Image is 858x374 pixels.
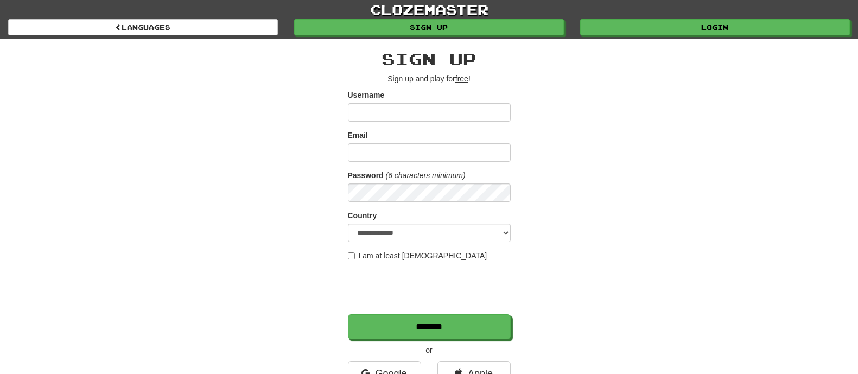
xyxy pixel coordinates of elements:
h2: Sign up [348,50,511,68]
label: Password [348,170,384,181]
label: Username [348,90,385,100]
input: I am at least [DEMOGRAPHIC_DATA] [348,252,355,259]
a: Languages [8,19,278,35]
p: or [348,345,511,356]
em: (6 characters minimum) [386,171,466,180]
label: I am at least [DEMOGRAPHIC_DATA] [348,250,487,261]
u: free [455,74,468,83]
p: Sign up and play for ! [348,73,511,84]
label: Email [348,130,368,141]
label: Country [348,210,377,221]
iframe: reCAPTCHA [348,267,513,309]
a: Login [580,19,850,35]
a: Sign up [294,19,564,35]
